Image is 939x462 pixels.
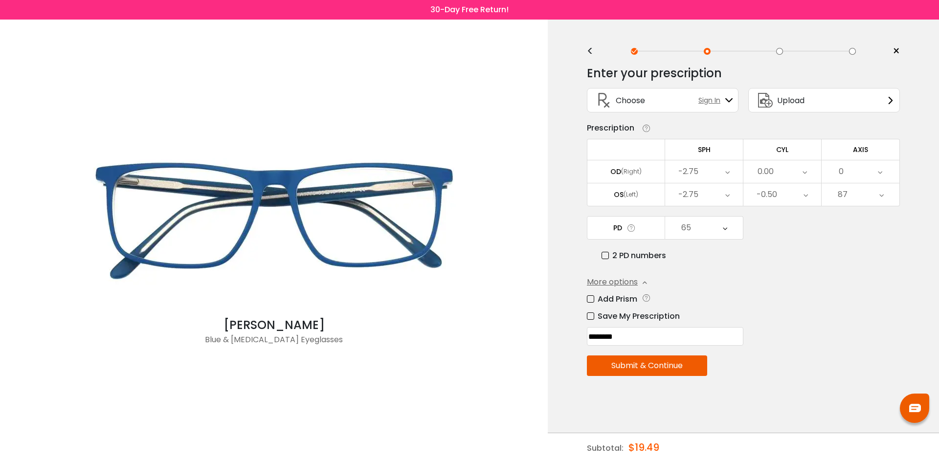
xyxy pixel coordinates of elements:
[838,185,848,204] div: 87
[587,47,602,55] div: <
[587,122,634,134] div: Prescription
[610,167,621,176] div: OD
[78,121,469,316] img: Blue Doris - Acetate Eyeglasses
[698,95,725,106] span: Sign In
[681,218,691,238] div: 65
[822,139,900,160] td: AXIS
[678,162,698,181] div: -2.75
[893,44,900,59] span: ×
[628,433,659,462] div: $19.49
[757,185,777,204] div: -0.50
[621,167,642,176] div: (Right)
[743,139,822,160] td: CYL
[587,355,707,376] button: Submit & Continue
[587,276,638,288] span: More options
[78,334,469,353] div: Blue & [MEDICAL_DATA] Eyeglasses
[885,44,900,59] a: ×
[678,185,698,204] div: -2.75
[614,190,624,199] div: OS
[777,94,805,107] span: Upload
[587,216,665,240] td: PD
[665,139,743,160] td: SPH
[616,94,645,107] span: Choose
[839,162,844,181] div: 0
[624,190,638,199] div: (Left)
[587,64,722,83] div: Enter your prescription
[602,249,666,262] label: 2 PD numbers
[587,310,680,322] label: Save My Prescription
[758,162,774,181] div: 0.00
[78,316,469,334] div: [PERSON_NAME]
[587,293,637,305] label: Add Prism
[909,404,921,412] img: chat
